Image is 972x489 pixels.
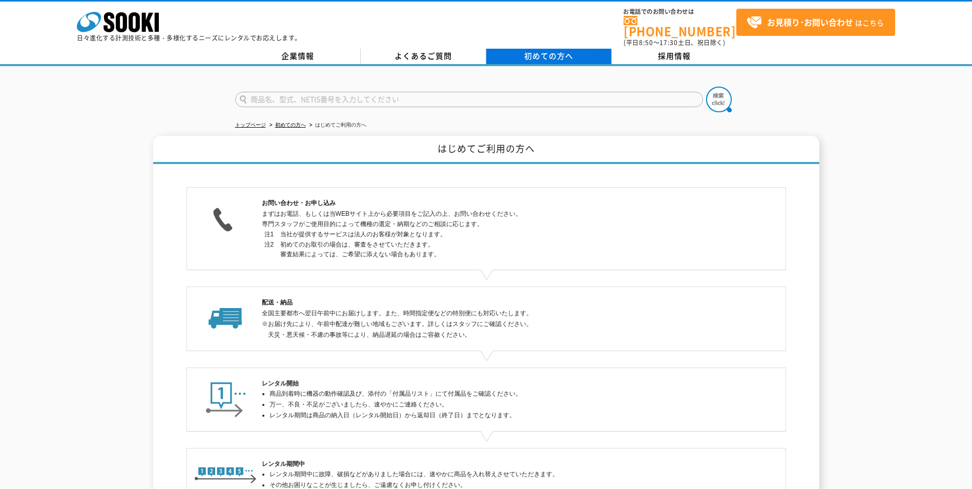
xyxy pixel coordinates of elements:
[736,9,895,36] a: お見積り･お問い合わせはこちら
[747,15,884,30] span: はこちら
[262,209,711,230] p: まずはお電話、もしくは当WEBサイト上から必要項目をご記入の上、お問い合わせください。 専門スタッフがご使用目的によって機種の選定・納期などのご相談に応じます。
[524,50,573,62] span: 初めての方へ
[235,92,703,107] input: 商品名、型式、NETIS番号を入力してください
[706,87,732,112] img: btn_search.png
[235,49,361,64] a: 企業情報
[624,16,736,37] a: [PHONE_NUMBER]
[264,230,274,239] dt: 注1
[280,230,711,239] dd: 当社が提供するサービスは法人のお客様が対象となります。
[194,198,258,237] img: お問い合わせ・お申し込み
[270,399,711,410] li: 万一、不良・不足がございましたら、速やかにご連絡ください。
[275,122,306,128] a: 初めての方へ
[235,122,266,128] a: トップページ
[270,469,711,480] li: レンタル期間中に故障、破損などがありました場合には、速やかに商品を入れ替えさせていただきます。
[270,389,711,399] li: 商品到着時に機器の動作確認及び、添付の「付属品リスト」にて付属品をご確認ください。
[307,120,366,131] li: はじめてご利用の方へ
[268,319,711,340] p: ※お届け先により、午前中配達が難しい地域もございます。詳しくはスタッフにご確認ください。 天災・悪天候・不慮の事故等により、納品遅延の場合はご容赦ください。
[280,240,711,260] dd: 初めてのお取引の場合は、審査をさせていただきます。 審査結果によっては、ご希望に添えない場合もあります。
[262,459,711,470] h2: レンタル期間中
[639,38,653,47] span: 8:50
[194,459,257,487] img: レンタル期間中
[262,378,711,389] h2: レンタル開始
[270,410,711,421] li: レンタル期間は商品の納入日（レンタル開始日）から返却日（終了日）までとなります。
[153,136,819,164] h1: はじめてご利用の方へ
[194,378,258,418] img: レンタル開始
[612,49,737,64] a: 採用情報
[262,308,711,319] p: 全国主要都市へ翌日午前中にお届けします。また、時間指定便などの特別便にも対応いたします。
[767,16,853,28] strong: お見積り･お問い合わせ
[194,297,257,331] img: 配送・納品
[486,49,612,64] a: 初めての方へ
[264,240,274,250] dt: 注2
[624,9,736,15] span: お電話でのお問い合わせは
[262,297,711,308] h2: 配送・納品
[262,198,711,209] h2: お問い合わせ・お申し込み
[624,38,725,47] span: (平日 ～ 土日、祝日除く)
[361,49,486,64] a: よくあるご質問
[659,38,678,47] span: 17:30
[77,35,301,41] p: 日々進化する計測技術と多種・多様化するニーズにレンタルでお応えします。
